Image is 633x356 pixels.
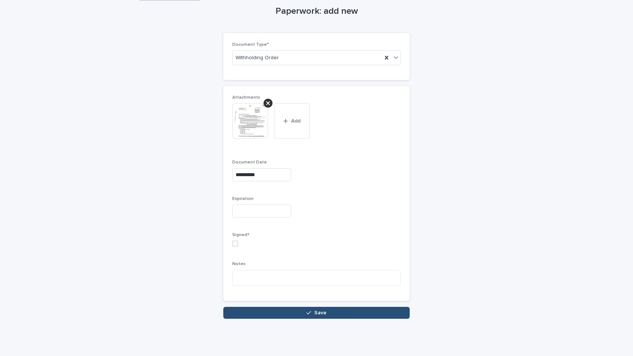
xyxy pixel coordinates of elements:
button: Save [223,307,410,319]
span: Add [291,118,300,124]
span: Document Type [232,42,269,47]
span: Signed? [232,233,249,237]
span: Document Date [232,160,267,165]
span: Save [314,310,327,315]
span: Attachments [232,95,260,100]
h1: Paperwork: add new [223,6,410,17]
span: Notes [232,262,246,266]
button: Add [274,103,310,139]
span: Withholding Order [236,54,279,62]
span: Expiration [232,197,253,201]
